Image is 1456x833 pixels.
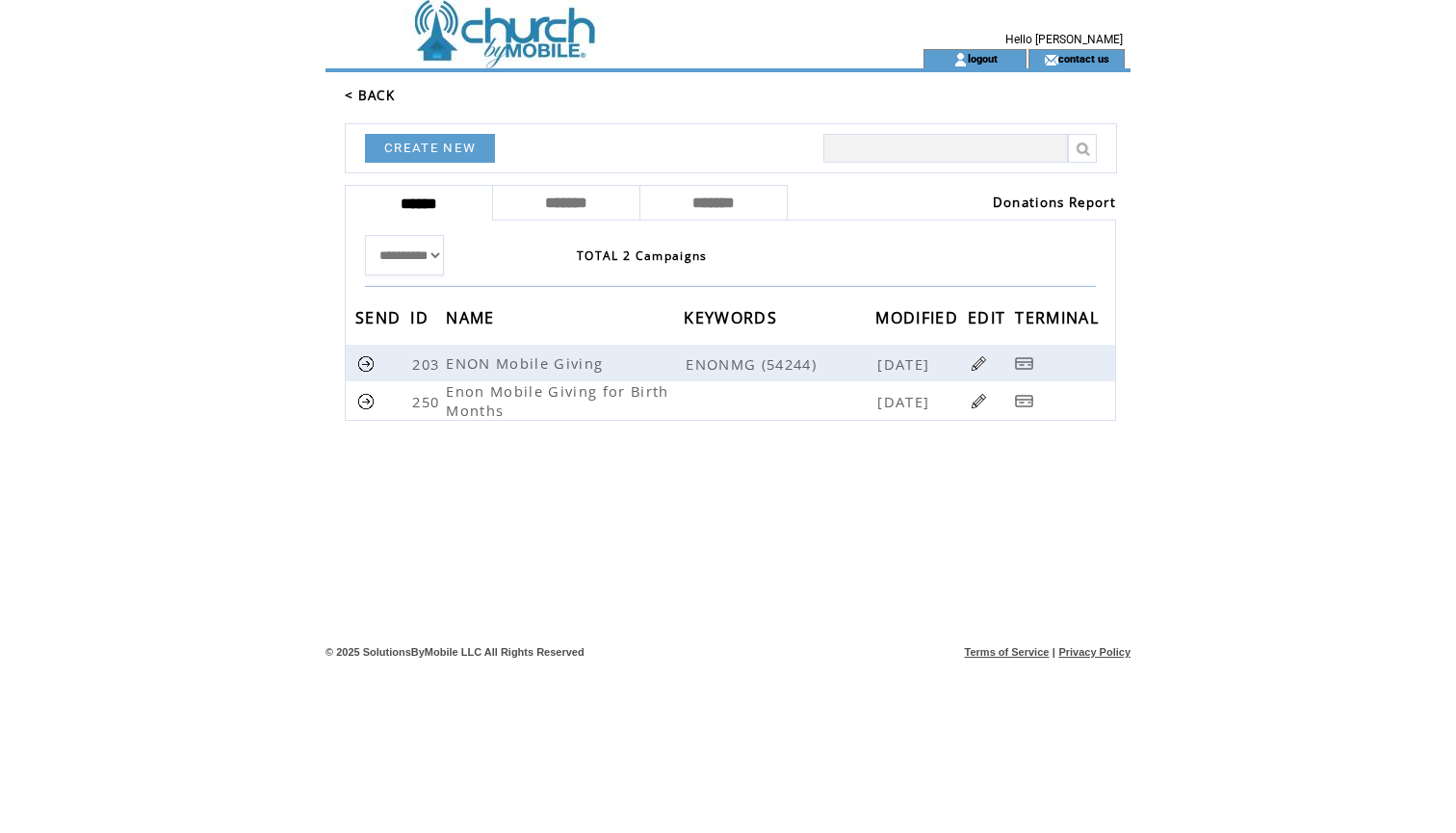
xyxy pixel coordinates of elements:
[410,302,433,338] span: ID
[1053,646,1055,658] span: |
[684,311,782,323] a: KEYWORDS
[446,302,499,338] span: NAME
[577,247,708,264] span: TOTAL 2 Campaigns
[412,354,444,374] span: 203
[993,194,1116,211] a: Donations Report
[410,311,433,323] a: ID
[412,392,444,411] span: 250
[968,302,1010,338] span: EDIT
[1058,52,1109,65] a: contact us
[877,354,934,374] span: [DATE]
[355,302,405,338] span: SEND
[1005,33,1123,46] span: Hello [PERSON_NAME]
[686,354,873,374] span: ENONMG (54244)
[1044,52,1058,67] img: contact_us_icon.gif
[953,52,968,67] img: account_icon.gif
[365,134,495,163] a: CREATE NEW
[345,87,395,104] a: < BACK
[446,353,608,373] span: ENON Mobile Giving
[1058,646,1131,658] a: Privacy Policy
[446,381,668,420] span: Enon Mobile Giving for Birth Months
[875,302,963,338] span: MODIFIED
[877,392,934,411] span: [DATE]
[684,302,782,338] span: KEYWORDS
[965,646,1050,658] a: Terms of Service
[1015,302,1104,338] span: TERMINAL
[968,52,998,65] a: logout
[446,311,499,323] a: NAME
[875,311,963,323] a: MODIFIED
[325,646,585,658] span: © 2025 SolutionsByMobile LLC All Rights Reserved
